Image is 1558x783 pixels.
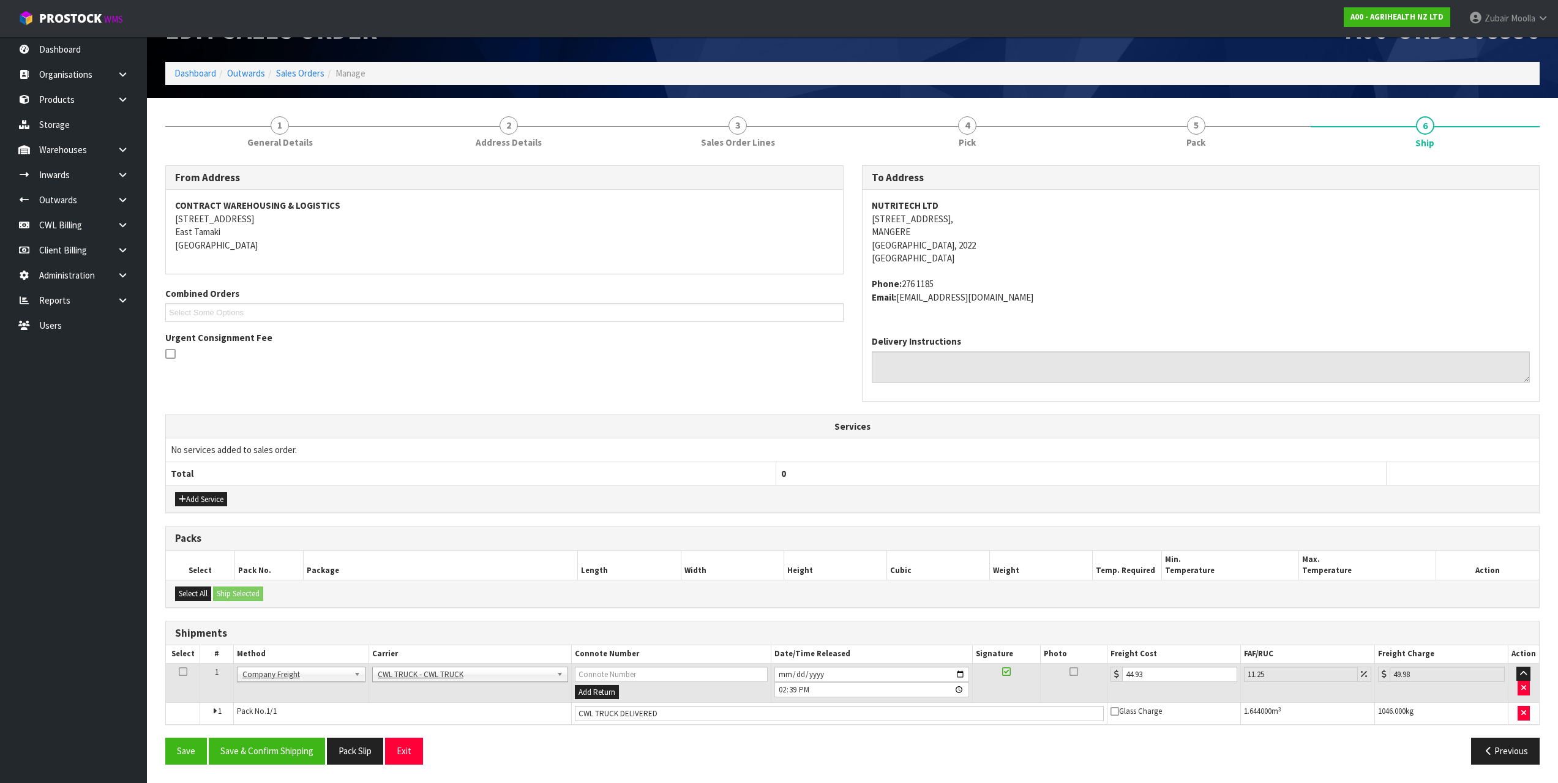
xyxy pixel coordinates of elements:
input: Freight Charge [1390,667,1505,682]
button: Save [165,738,207,764]
th: Signature [972,645,1040,663]
th: Photo [1040,645,1107,663]
th: Cubic [887,551,990,580]
span: 1 [218,706,222,716]
th: Action [1508,645,1539,663]
address: [STREET_ADDRESS], MANGERE [GEOGRAPHIC_DATA], 2022 [GEOGRAPHIC_DATA] [872,199,1530,264]
th: Method [233,645,369,663]
th: Width [681,551,784,580]
h3: From Address [175,172,834,184]
span: Pack [1186,136,1205,149]
th: Services [166,415,1539,438]
strong: NUTRITECH LTD [872,200,938,211]
span: 0 [781,468,786,479]
span: Moolla [1511,12,1535,24]
td: Pack No. [233,703,571,725]
th: Connote Number [571,645,771,663]
th: Max. Temperature [1298,551,1436,580]
span: 1.644000 [1244,706,1271,716]
a: Outwards [227,67,265,79]
h3: Shipments [175,628,1530,639]
th: Pack No. [234,551,303,580]
strong: CONTRACT WAREHOUSING & LOGISTICS [175,200,340,211]
th: Weight [990,551,1093,580]
button: Select All [175,586,211,601]
span: 3 [728,116,747,135]
td: m [1241,703,1374,725]
address: 276 1185 [EMAIL_ADDRESS][DOMAIN_NAME] [872,277,1530,304]
input: Freight Adjustment [1244,667,1357,682]
span: 1 [215,667,219,677]
strong: email [872,291,896,303]
span: Manage [335,67,365,79]
th: # [200,645,234,663]
a: A00 - AGRIHEALTH NZ LTD [1344,7,1450,27]
span: Zubair [1485,12,1509,24]
h3: Packs [175,533,1530,544]
th: Carrier [369,645,572,663]
button: Add Return [575,685,619,700]
span: Sales Order Lines [701,136,775,149]
td: No services added to sales order. [166,438,1539,462]
span: Glass Charge [1110,706,1162,716]
span: 1046.000 [1378,706,1406,716]
address: [STREET_ADDRESS] East Tamaki [GEOGRAPHIC_DATA] [175,199,834,252]
th: Temp. Required [1093,551,1161,580]
th: Select [166,551,234,580]
button: Ship Selected [213,586,263,601]
span: Ship [165,156,1540,774]
th: Height [784,551,886,580]
span: Address Details [476,136,542,149]
label: Delivery Instructions [872,335,961,348]
th: Date/Time Released [771,645,972,663]
strong: phone [872,278,902,290]
th: Min. Temperature [1161,551,1298,580]
span: 2 [500,116,518,135]
span: ProStock [39,10,102,26]
button: Exit [385,738,423,764]
span: CWL TRUCK - CWL TRUCK [378,667,552,682]
span: 4 [958,116,976,135]
th: Select [166,645,200,663]
span: 6 [1416,116,1434,135]
th: Package [303,551,578,580]
label: Urgent Consignment Fee [165,331,272,344]
span: 1/1 [266,706,277,716]
span: Pick [959,136,976,149]
td: kg [1374,703,1508,725]
th: FAF/RUC [1241,645,1374,663]
input: Connote Number [575,667,768,682]
input: Connote Number [575,706,1104,721]
th: Freight Charge [1374,645,1508,663]
a: Dashboard [174,67,216,79]
span: 1 [271,116,289,135]
label: Combined Orders [165,287,239,300]
th: Freight Cost [1107,645,1241,663]
th: Total [166,462,776,485]
input: Freight Cost [1122,667,1237,682]
a: Sales Orders [276,67,324,79]
sup: 3 [1278,705,1281,713]
span: 5 [1187,116,1205,135]
button: Add Service [175,492,227,507]
button: Previous [1471,738,1540,764]
h3: To Address [872,172,1530,184]
th: Action [1436,551,1539,580]
span: Ship [1415,137,1434,149]
span: General Details [247,136,313,149]
button: Pack Slip [327,738,383,764]
span: Company Freight [242,667,349,682]
strong: A00 - AGRIHEALTH NZ LTD [1350,12,1444,22]
button: Save & Confirm Shipping [209,738,325,764]
th: Length [578,551,681,580]
img: cube-alt.png [18,10,34,26]
small: WMS [104,13,123,25]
